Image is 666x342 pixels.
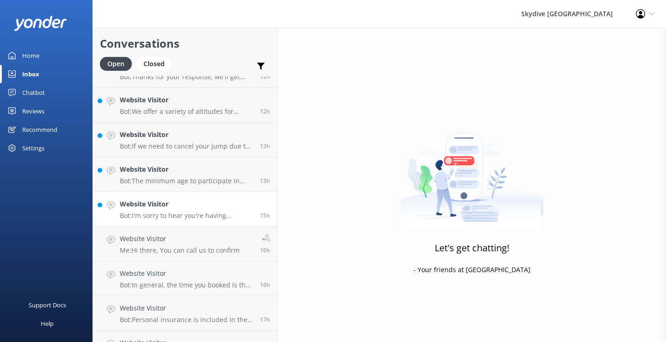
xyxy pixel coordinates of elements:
div: Recommend [22,120,57,139]
h3: Let's get chatting! [435,241,509,255]
h2: Conversations [100,35,270,52]
a: Website VisitorBot:We offer a variety of altitudes for skydiving, with all dropzones providing ju... [93,88,277,123]
a: Website VisitorBot:Personal insurance is included in the jump price, covering you for up to $50,0... [93,296,277,331]
span: Oct 03 2025 09:25pm (UTC +10:00) Australia/Brisbane [260,107,270,115]
a: Website VisitorBot:I'm sorry to hear you're having problems with the pre-arrival check-in form. P... [93,192,277,227]
p: Bot: We offer a variety of altitudes for skydiving, with all dropzones providing jumps up to 15,0... [120,107,253,116]
h4: Website Visitor [120,234,240,244]
span: Oct 03 2025 09:01pm (UTC +10:00) Australia/Brisbane [260,142,270,150]
a: Website VisitorBot:The minimum age to participate in skydiving is [DEMOGRAPHIC_DATA], even with p... [93,157,277,192]
img: artwork of a man stealing a conversation from at giant smartphone [401,113,543,229]
h4: Website Visitor [120,95,253,105]
h4: Website Visitor [120,303,253,313]
p: Me: Hi there, You can call us to confirm [120,246,240,255]
p: Bot: If we need to cancel your jump due to weather and you are unable to re-book because you will... [120,142,253,150]
span: Oct 03 2025 06:22pm (UTC +10:00) Australia/Brisbane [260,211,270,219]
div: Reviews [22,102,44,120]
div: Home [22,46,39,65]
h4: Website Visitor [120,268,253,279]
span: Oct 03 2025 05:35pm (UTC +10:00) Australia/Brisbane [260,246,270,254]
p: Bot: The minimum age to participate in skydiving is [DEMOGRAPHIC_DATA], even with parental consent. [120,177,253,185]
div: Closed [136,57,172,71]
a: Website VisitorMe:Hi there, You can call us to confirm16h [93,227,277,261]
p: - Your friends at [GEOGRAPHIC_DATA] [413,265,530,275]
a: Open [100,58,136,68]
h4: Website Visitor [120,199,253,209]
div: Support Docs [29,296,66,314]
span: Oct 03 2025 05:29pm (UTC +10:00) Australia/Brisbane [260,281,270,289]
a: Closed [136,58,176,68]
p: Bot: I'm sorry to hear you're having problems with the pre-arrival check-in form. Please call us ... [120,211,253,220]
span: Oct 03 2025 09:55pm (UTC +10:00) Australia/Brisbane [260,73,270,81]
span: Oct 03 2025 04:28pm (UTC +10:00) Australia/Brisbane [260,316,270,323]
img: yonder-white-logo.png [14,16,67,31]
a: Website VisitorBot:If we need to cancel your jump due to weather and you are unable to re-book be... [93,123,277,157]
div: Settings [22,139,44,157]
a: Website VisitorBot:In general, the time you booked is the time you should arrive at the check-in ... [93,261,277,296]
p: Bot: In general, the time you booked is the time you should arrive at the check-in office. There'... [120,281,253,289]
p: Bot: Personal insurance is included in the jump price, covering you for up to $50,000 in medical ... [120,316,253,324]
h4: Website Visitor [120,130,253,140]
div: Help [41,314,54,333]
h4: Website Visitor [120,164,253,174]
p: Bot: Thanks for your response, we'll get back to you as soon as we can during opening hours. [120,73,253,81]
div: Inbox [22,65,39,83]
span: Oct 03 2025 08:06pm (UTC +10:00) Australia/Brisbane [260,177,270,185]
div: Chatbot [22,83,45,102]
div: Open [100,57,132,71]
